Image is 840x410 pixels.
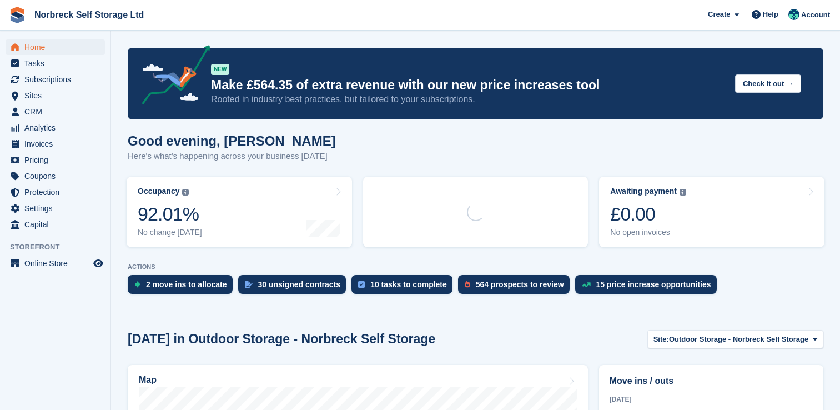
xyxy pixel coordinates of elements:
[6,201,105,216] a: menu
[458,275,575,299] a: 564 prospects to review
[134,281,140,288] img: move_ins_to_allocate_icon-fdf77a2bb77ea45bf5b3d319d69a93e2d87916cf1d5bf7949dd705db3b84f3ca.svg
[128,263,823,271] p: ACTIONS
[258,280,341,289] div: 30 unsigned contracts
[599,177,824,247] a: Awaiting payment £0.00 No open invoices
[610,394,813,404] div: [DATE]
[211,77,726,93] p: Make £564.35 of extra revenue with our new price increases tool
[24,168,91,184] span: Coupons
[763,9,778,20] span: Help
[6,39,105,55] a: menu
[596,280,711,289] div: 15 price increase opportunities
[653,334,669,345] span: Site:
[370,280,447,289] div: 10 tasks to complete
[708,9,730,20] span: Create
[6,184,105,200] a: menu
[30,6,148,24] a: Norbreck Self Storage Ltd
[610,374,813,388] h2: Move ins / outs
[6,120,105,136] a: menu
[788,9,799,20] img: Sally King
[24,136,91,152] span: Invoices
[610,203,686,226] div: £0.00
[6,88,105,103] a: menu
[476,280,564,289] div: 564 prospects to review
[24,184,91,200] span: Protection
[575,275,722,299] a: 15 price increase opportunities
[24,256,91,271] span: Online Store
[358,281,365,288] img: task-75834270c22a3079a89374b754ae025e5fb1db73e45f91037f5363f120a921f8.svg
[6,104,105,119] a: menu
[351,275,458,299] a: 10 tasks to complete
[6,168,105,184] a: menu
[610,187,677,196] div: Awaiting payment
[211,93,726,106] p: Rooted in industry best practices, but tailored to your subscriptions.
[146,280,227,289] div: 2 move ins to allocate
[139,375,157,385] h2: Map
[238,275,352,299] a: 30 unsigned contracts
[138,203,202,226] div: 92.01%
[24,56,91,71] span: Tasks
[735,74,801,93] button: Check it out →
[24,39,91,55] span: Home
[127,177,352,247] a: Occupancy 92.01% No change [DATE]
[669,334,808,345] span: Outdoor Storage - Norbreck Self Storage
[24,201,91,216] span: Settings
[128,275,238,299] a: 2 move ins to allocate
[465,281,470,288] img: prospect-51fa495bee0391a8d652442698ab0144808aea92771e9ea1ae160a38d050c398.svg
[680,189,686,196] img: icon-info-grey-7440780725fd019a000dd9b08b2336e03edf1995a4989e88bcd33f0948082b44.svg
[138,228,202,237] div: No change [DATE]
[9,7,26,23] img: stora-icon-8386f47178a22dfd0bd8f6a31ec36ba5ce8667c1dd55bd0f319d3a0aa187defe.svg
[128,150,336,163] p: Here's what's happening across your business [DATE]
[10,242,110,253] span: Storefront
[6,152,105,168] a: menu
[24,217,91,232] span: Capital
[6,217,105,232] a: menu
[582,282,591,287] img: price_increase_opportunities-93ffe204e8149a01c8c9dc8f82e8f89637d9d84a8eef4429ea346261dce0b2c0.svg
[647,330,823,348] button: Site: Outdoor Storage - Norbreck Self Storage
[6,56,105,71] a: menu
[24,72,91,87] span: Subscriptions
[92,257,105,270] a: Preview store
[128,133,336,148] h1: Good evening, [PERSON_NAME]
[211,64,229,75] div: NEW
[24,104,91,119] span: CRM
[24,88,91,103] span: Sites
[6,256,105,271] a: menu
[182,189,189,196] img: icon-info-grey-7440780725fd019a000dd9b08b2336e03edf1995a4989e88bcd33f0948082b44.svg
[6,72,105,87] a: menu
[6,136,105,152] a: menu
[245,281,253,288] img: contract_signature_icon-13c848040528278c33f63329250d36e43548de30e8caae1d1a13099fd9432cc5.svg
[610,228,686,237] div: No open invoices
[801,9,830,21] span: Account
[138,187,179,196] div: Occupancy
[24,152,91,168] span: Pricing
[24,120,91,136] span: Analytics
[133,45,210,108] img: price-adjustments-announcement-icon-8257ccfd72463d97f412b2fc003d46551f7dbcb40ab6d574587a9cd5c0d94...
[128,332,435,347] h2: [DATE] in Outdoor Storage - Norbreck Self Storage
